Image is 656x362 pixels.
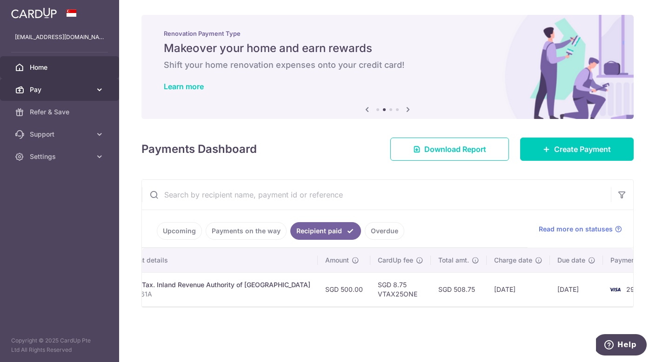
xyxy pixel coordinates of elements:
[378,256,413,265] span: CardUp fee
[30,63,91,72] span: Home
[118,290,310,299] p: S9127761A
[141,15,634,119] img: Renovation banner
[606,284,624,295] img: Bank Card
[539,224,613,234] span: Read more on statuses
[157,222,202,240] a: Upcoming
[164,59,611,71] h6: Shift your home renovation expenses onto your credit card!
[438,256,469,265] span: Total amt.
[365,222,404,240] a: Overdue
[164,82,204,91] a: Learn more
[325,256,349,265] span: Amount
[30,130,91,139] span: Support
[487,272,550,306] td: [DATE]
[30,107,91,117] span: Refer & Save
[318,272,370,306] td: SGD 500.00
[539,224,622,234] a: Read more on statuses
[118,280,310,290] div: Income Tax. Inland Revenue Authority of [GEOGRAPHIC_DATA]
[557,256,585,265] span: Due date
[550,272,603,306] td: [DATE]
[141,141,257,158] h4: Payments Dashboard
[431,272,487,306] td: SGD 508.75
[370,272,431,306] td: SGD 8.75 VTAX25ONE
[15,33,104,42] p: [EMAIL_ADDRESS][DOMAIN_NAME]
[494,256,532,265] span: Charge date
[164,30,611,37] p: Renovation Payment Type
[142,180,611,210] input: Search by recipient name, payment id or reference
[520,138,634,161] a: Create Payment
[554,144,611,155] span: Create Payment
[11,7,57,19] img: CardUp
[424,144,486,155] span: Download Report
[206,222,287,240] a: Payments on the way
[626,285,643,293] span: 2926
[290,222,361,240] a: Recipient paid
[390,138,509,161] a: Download Report
[30,85,91,94] span: Pay
[110,248,318,272] th: Payment details
[30,152,91,161] span: Settings
[164,41,611,56] h5: Makeover your home and earn rewards
[596,334,647,357] iframe: Opens a widget where you can find more information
